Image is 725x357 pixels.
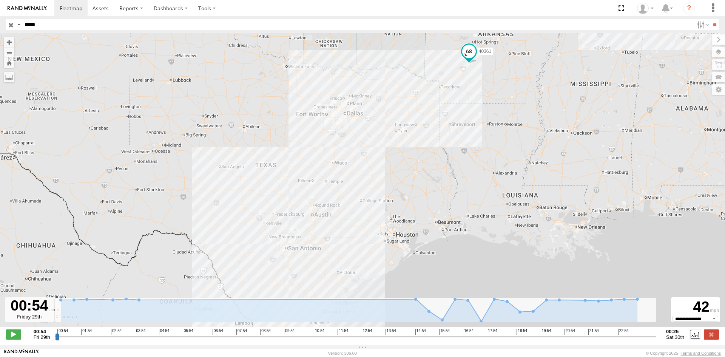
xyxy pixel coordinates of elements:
span: Sat 30th Aug 2025 [666,334,684,340]
label: Search Filter Options [694,19,710,30]
button: Zoom Home [4,58,14,68]
span: 15:54 [439,329,450,335]
span: 20:54 [565,329,575,335]
button: Zoom in [4,37,14,47]
span: 18:54 [517,329,527,335]
a: Visit our Website [4,349,39,357]
span: 07:54 [236,329,247,335]
strong: 00:54 [34,329,50,334]
span: 06:54 [213,329,223,335]
label: Close [704,329,719,339]
div: Version: 306.00 [328,351,357,355]
strong: 00:25 [666,329,684,334]
span: 01:54 [81,329,92,335]
a: Terms and Conditions [681,351,721,355]
span: 10:54 [314,329,324,335]
span: 21:54 [588,329,599,335]
span: 02:54 [111,329,122,335]
span: 04:54 [159,329,170,335]
span: 40361 [479,48,491,54]
span: 09:54 [284,329,295,335]
span: 14:54 [415,329,426,335]
img: rand-logo.svg [8,6,47,11]
label: Measure [4,72,14,82]
div: Carlos Ortiz [634,3,656,14]
i: ? [683,2,695,14]
span: 11:54 [338,329,348,335]
label: Map Settings [712,84,725,95]
span: 00:54 [57,329,68,335]
span: 17:54 [487,329,497,335]
div: © Copyright 2025 - [646,351,721,355]
span: Fri 29th Aug 2025 [34,334,50,340]
span: 08:54 [260,329,271,335]
button: Zoom out [4,47,14,58]
span: 22:54 [618,329,629,335]
span: 03:54 [135,329,145,335]
span: 19:54 [541,329,551,335]
div: 42 [672,298,719,316]
label: Search Query [16,19,22,30]
span: 16:54 [463,329,474,335]
span: 12:54 [362,329,372,335]
span: 05:54 [183,329,193,335]
span: 13:54 [386,329,396,335]
label: Play/Stop [6,329,21,339]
